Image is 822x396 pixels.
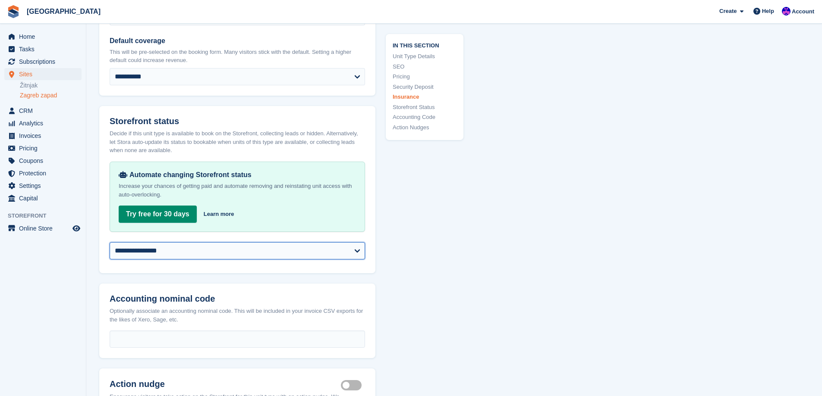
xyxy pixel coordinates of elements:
[393,82,457,91] a: Security Deposit
[393,123,457,131] a: Action Nudges
[4,155,82,167] a: menu
[110,307,365,324] div: Optionally associate an accounting nominal code. This will be included in your invoice CSV export...
[110,379,341,389] h2: Action nudge
[4,68,82,80] a: menu
[19,31,71,43] span: Home
[19,56,71,68] span: Subscriptions
[19,105,71,117] span: CRM
[792,7,814,16] span: Account
[110,129,365,155] div: Decide if this unit type is available to book on the Storefront, collecting leads or hidden. Alte...
[19,180,71,192] span: Settings
[19,43,71,55] span: Tasks
[393,62,457,71] a: SEO
[4,31,82,43] a: menu
[20,91,82,100] a: Zagreb zapad
[393,72,457,81] a: Pricing
[4,43,82,55] a: menu
[204,210,234,218] a: Learn more
[19,167,71,179] span: Protection
[4,56,82,68] a: menu
[119,182,356,199] p: Increase your chances of getting paid and automate removing and reinstating unit access with auto...
[119,171,356,179] div: Automate changing Storefront status
[7,5,20,18] img: stora-icon-8386f47178a22dfd0bd8f6a31ec36ba5ce8667c1dd55bd0f319d3a0aa187defe.svg
[782,7,791,16] img: Ivan Gačić
[19,155,71,167] span: Coupons
[8,212,86,220] span: Storefront
[4,167,82,179] a: menu
[110,48,365,65] p: This will be pre-selected on the booking form. Many visitors stick with the default. Setting a hi...
[4,180,82,192] a: menu
[393,41,457,49] span: In this section
[4,222,82,234] a: menu
[71,223,82,234] a: Preview store
[20,81,82,90] a: Žitnjak
[393,93,457,101] a: Insurance
[23,4,104,19] a: [GEOGRAPHIC_DATA]
[19,192,71,204] span: Capital
[110,294,365,304] h2: Accounting nominal code
[4,142,82,154] a: menu
[110,116,365,126] h2: Storefront status
[19,142,71,154] span: Pricing
[719,7,737,16] span: Create
[762,7,774,16] span: Help
[119,206,197,223] a: Try free for 30 days
[4,117,82,129] a: menu
[19,222,71,234] span: Online Store
[4,130,82,142] a: menu
[19,130,71,142] span: Invoices
[4,192,82,204] a: menu
[19,117,71,129] span: Analytics
[393,103,457,111] a: Storefront Status
[110,36,365,46] label: Default coverage
[19,68,71,80] span: Sites
[393,52,457,61] a: Unit Type Details
[4,105,82,117] a: menu
[341,385,365,386] label: Is active
[393,113,457,122] a: Accounting Code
